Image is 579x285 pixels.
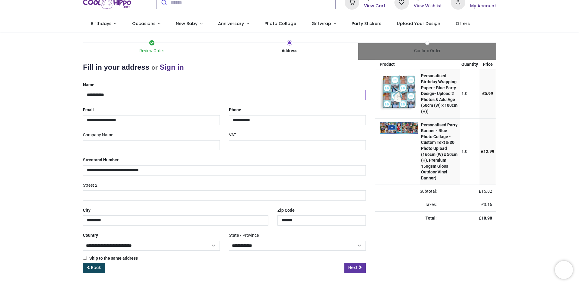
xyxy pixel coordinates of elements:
[482,91,493,96] span: £
[364,3,385,9] a: View Cart
[481,189,492,194] span: 15.82
[91,21,112,27] span: Birthdays
[479,60,496,69] th: Price
[264,21,296,27] span: Photo Collage
[348,264,358,271] span: Next
[210,16,257,32] a: Anniversary
[229,130,236,140] label: VAT
[460,60,480,69] th: Quantity
[375,185,440,198] td: Subtotal:
[83,63,149,71] span: Fill in your address
[358,48,496,54] div: Confirm Order
[83,80,94,90] label: Name
[218,21,244,27] span: Anniversary
[485,91,493,96] span: 5.99
[479,189,492,194] span: £
[481,216,492,220] span: 18.98
[479,216,492,220] strong: £
[83,263,105,273] a: Back
[168,16,210,32] a: New Baby
[484,202,492,207] span: 3.16
[421,73,457,114] strong: Personalised Birthday Wrapping Paper - Blue Party Design- Upload 2 Photos & Add Age (50cm (W) x 1...
[461,91,478,97] div: 1.0
[83,205,90,216] label: City
[176,21,198,27] span: New Baby
[426,216,437,220] strong: Total:
[380,122,418,134] img: 1v04GoAAAAGSURBVAMAtYjhgNk13nMAAAAASUVORK5CYII=
[555,261,573,279] iframe: Brevo live chat
[461,149,478,155] div: 1.0
[481,149,494,154] span: £
[229,230,259,241] label: State / Province
[124,16,168,32] a: Occasions
[221,48,359,54] div: Address
[481,202,492,207] span: £
[304,16,344,32] a: Giftwrap
[160,63,184,71] a: Sign in
[414,3,442,9] a: View Wishlist
[83,180,97,191] label: Street 2
[83,155,119,165] label: Street
[344,263,366,273] a: Next
[421,122,457,180] strong: Personalised Party Banner - Blue Photo Collage - Custom Text & 30 Photo Upload (166cm (W) x 50cm ...
[83,130,113,140] label: Company Name
[456,21,470,27] span: Offers
[375,198,440,211] td: Taxes:
[277,205,295,216] label: Zip Code
[483,149,494,154] span: 12.99
[397,21,440,27] span: Upload Your Design
[83,48,221,54] div: Review Order
[151,64,158,71] small: or
[132,21,156,27] span: Occasions
[91,264,101,271] span: Back
[312,21,331,27] span: Giftwrap
[83,16,124,32] a: Birthdays
[470,3,496,9] a: My Account
[83,256,87,260] input: Ship to the same address
[375,60,420,69] th: Product
[352,21,381,27] span: Party Stickers
[83,230,98,241] label: Country
[83,105,94,115] label: Email
[229,105,241,115] label: Phone
[380,73,418,112] img: T8M08QAAAAZJREFUAwBmQzFWnqYDWwAAAABJRU5ErkJggg==
[83,255,138,261] label: Ship to the same address
[95,157,119,162] span: and Number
